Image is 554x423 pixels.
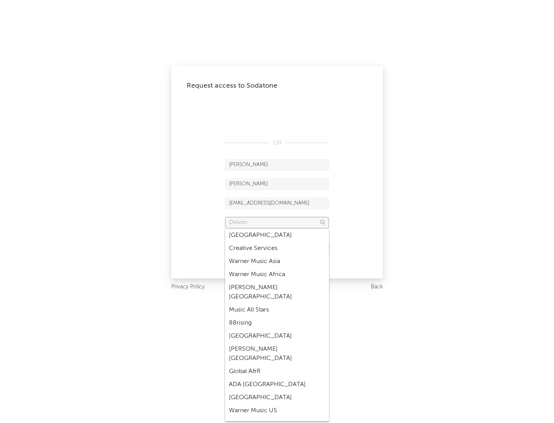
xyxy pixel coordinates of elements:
[225,343,329,365] div: [PERSON_NAME] [GEOGRAPHIC_DATA]
[225,198,329,209] input: Email
[171,282,205,292] a: Privacy Policy
[225,281,329,303] div: [PERSON_NAME] [GEOGRAPHIC_DATA]
[187,81,367,90] div: Request access to Sodatone
[225,303,329,316] div: Music All Stars
[225,391,329,404] div: [GEOGRAPHIC_DATA]
[225,229,329,242] div: [GEOGRAPHIC_DATA]
[225,404,329,417] div: Warner Music US
[225,242,329,255] div: Creative Services
[225,178,329,190] input: Last Name
[225,365,329,378] div: Global A&R
[225,255,329,268] div: Warner Music Asia
[225,159,329,171] input: First Name
[371,282,383,292] a: Back
[225,378,329,391] div: ADA [GEOGRAPHIC_DATA]
[225,330,329,343] div: [GEOGRAPHIC_DATA]
[225,268,329,281] div: Warner Music Africa
[225,217,329,228] input: Division
[225,316,329,330] div: 88rising
[225,138,329,148] div: OR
